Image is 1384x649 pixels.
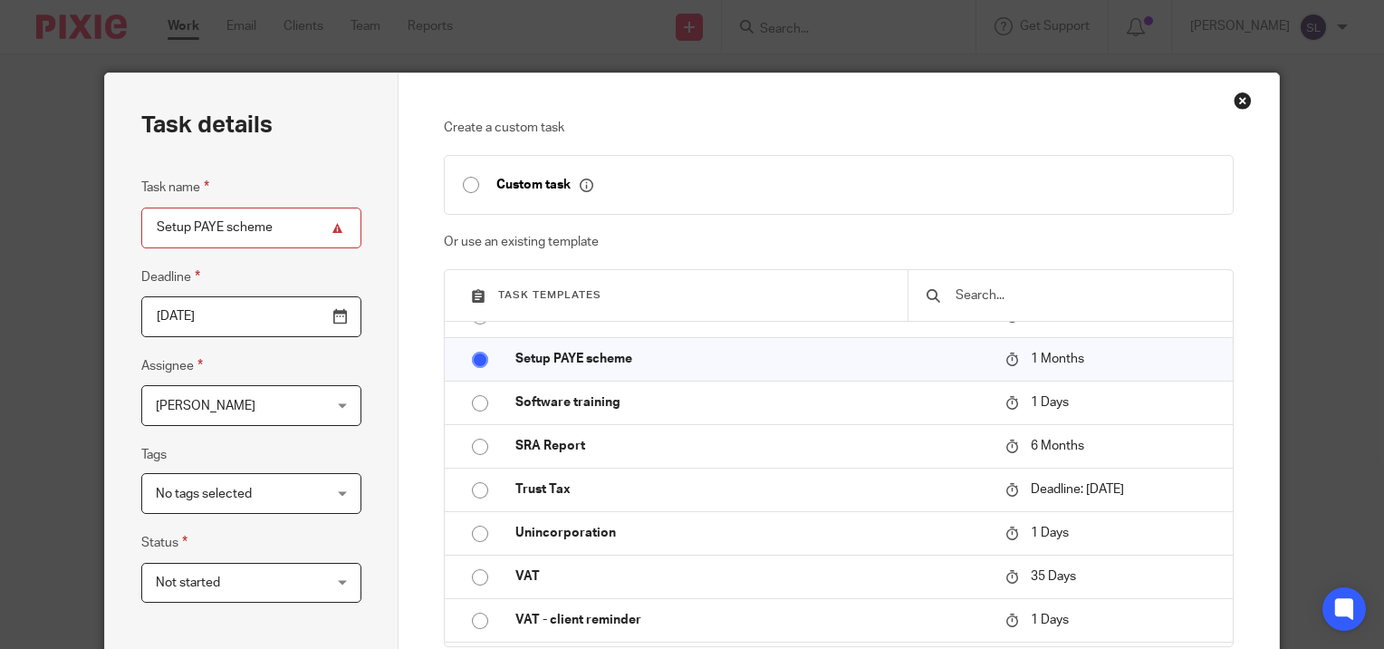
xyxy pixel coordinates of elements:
label: Task name [141,177,209,198]
p: Unincorporation [515,524,987,542]
span: Deadline: [DATE] [1031,483,1124,496]
p: VAT - client reminder [515,611,987,629]
p: VAT [515,567,987,586]
h2: Task details [141,110,273,140]
p: Create a custom task [444,119,1235,137]
span: 1 Days [1031,614,1069,626]
span: [PERSON_NAME] [156,400,255,412]
p: Or use an existing template [444,233,1235,251]
label: Status [141,532,187,553]
input: Pick a date [141,296,361,337]
span: Task templates [498,290,601,300]
p: Setup PAYE scheme [515,350,987,368]
p: Custom task [496,177,593,193]
input: Task name [141,208,361,248]
span: 1 Months [1031,353,1084,365]
p: SRA Report [515,437,987,455]
label: Tags [141,446,167,464]
span: 35 Days [1031,570,1076,583]
span: 1 Days [1031,527,1069,539]
span: 6 Months [1031,440,1084,452]
label: Assignee [141,355,203,376]
p: Trust Tax [515,480,987,499]
span: No tags selected [156,488,252,500]
p: Software training [515,393,987,412]
span: Not started [156,576,220,589]
input: Search... [954,286,1215,305]
label: Deadline [141,266,200,287]
span: 1 Days [1031,396,1069,409]
div: Close this dialog window [1234,92,1252,110]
